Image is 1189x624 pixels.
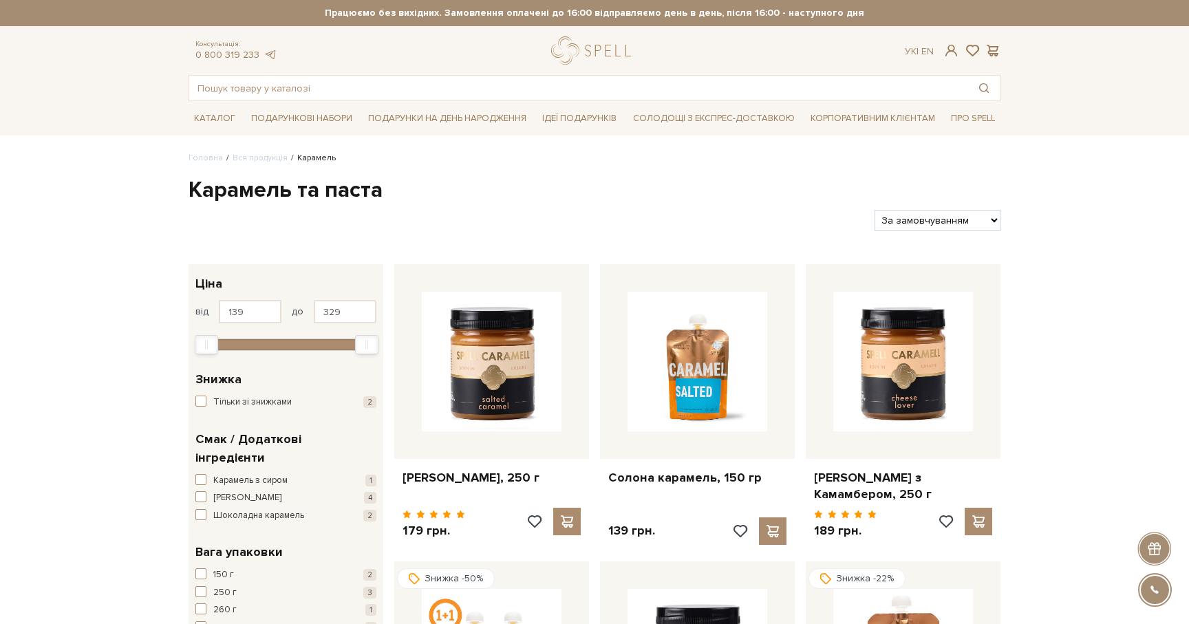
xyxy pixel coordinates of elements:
button: 250 г 3 [195,586,376,600]
a: Ідеї подарунків [537,108,622,129]
span: Шоколадна карамель [213,509,304,523]
p: 189 грн. [814,523,877,539]
span: [PERSON_NAME] [213,491,281,505]
span: | [917,45,919,57]
a: 0 800 319 233 [195,49,259,61]
span: 2 [363,396,376,408]
span: Карамель з сиром [213,474,288,488]
button: Тільки зі знижками 2 [195,396,376,409]
span: 2 [363,569,376,581]
span: 3 [363,587,376,599]
input: Пошук товару у каталозі [189,76,968,100]
span: Знижка [195,370,242,389]
a: Каталог [189,108,241,129]
span: 1 [365,604,376,616]
span: 4 [364,492,376,504]
a: Головна [189,153,223,163]
p: 139 грн. [608,523,655,539]
span: 260 г [213,603,237,617]
button: 260 г 1 [195,603,376,617]
img: Солона карамель, 150 гр [628,292,767,431]
input: Ціна [314,300,376,323]
span: до [292,305,303,318]
span: Консультація: [195,40,277,49]
a: Вся продукція [233,153,288,163]
div: Max [355,335,378,354]
input: Ціна [219,300,281,323]
span: 250 г [213,586,237,600]
span: Ціна [195,275,222,293]
a: Солодощі з експрес-доставкою [628,107,800,130]
a: Про Spell [945,108,1000,129]
span: Вага упаковки [195,543,283,561]
button: Пошук товару у каталозі [968,76,1000,100]
a: En [921,45,934,57]
li: Карамель [288,152,336,164]
div: Знижка -50% [397,568,495,589]
a: Подарунки на День народження [363,108,532,129]
a: Подарункові набори [246,108,358,129]
a: [PERSON_NAME] з Камамбером, 250 г [814,470,992,502]
span: Смак / Додаткові інгредієнти [195,430,373,467]
span: 1 [365,475,376,486]
h1: Карамель та паста [189,176,1000,205]
p: 179 грн. [403,523,465,539]
a: Корпоративним клієнтам [805,108,941,129]
span: 2 [363,510,376,521]
button: 150 г 2 [195,568,376,582]
strong: Працюємо без вихідних. Замовлення оплачені до 16:00 відправляємо день в день, після 16:00 - насту... [189,7,1000,19]
button: [PERSON_NAME] 4 [195,491,376,505]
span: від [195,305,208,318]
span: Тільки зі знижками [213,396,292,409]
span: 150 г [213,568,234,582]
a: Солона карамель, 150 гр [608,470,786,486]
a: telegram [263,49,277,61]
a: [PERSON_NAME], 250 г [403,470,581,486]
div: Знижка -22% [808,568,906,589]
button: Карамель з сиром 1 [195,474,376,488]
div: Ук [905,45,934,58]
button: Шоколадна карамель 2 [195,509,376,523]
a: logo [551,36,637,65]
div: Min [195,335,218,354]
